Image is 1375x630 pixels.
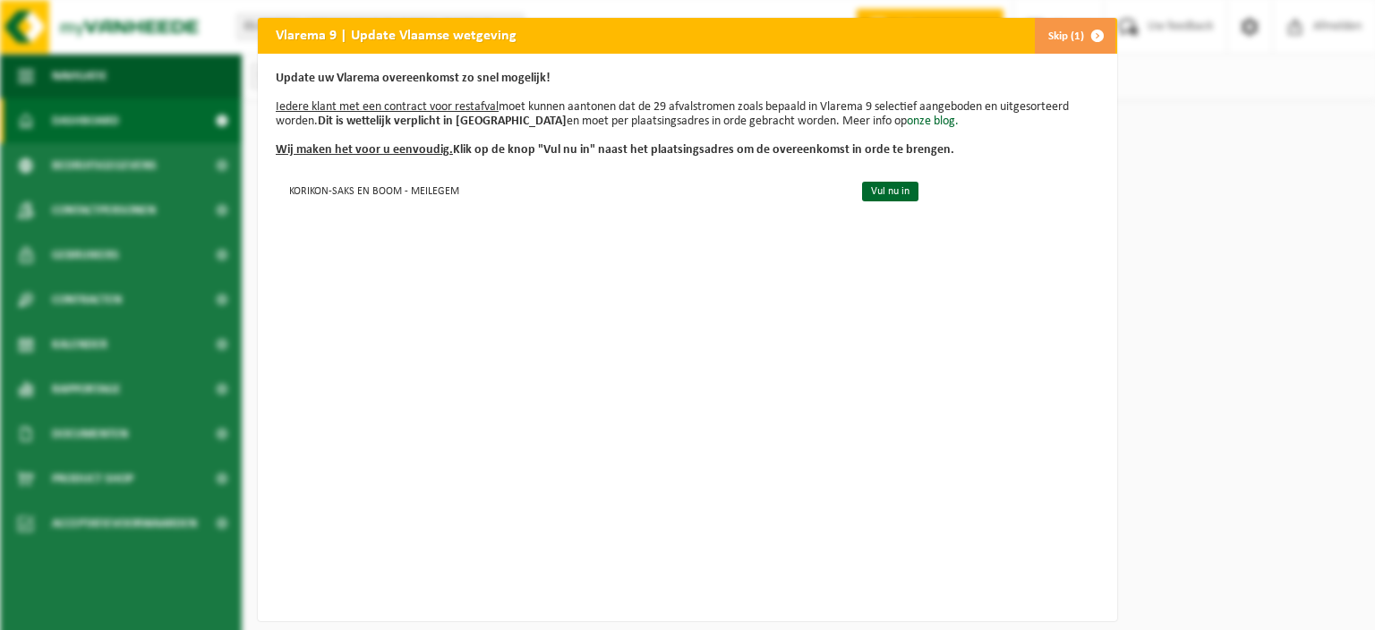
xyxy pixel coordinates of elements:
u: Wij maken het voor u eenvoudig. [276,143,453,157]
b: Klik op de knop "Vul nu in" naast het plaatsingsadres om de overeenkomst in orde te brengen. [276,143,954,157]
td: KORIKON-SAKS EN BOOM - MEILEGEM [276,175,847,205]
p: moet kunnen aantonen dat de 29 afvalstromen zoals bepaald in Vlarema 9 selectief aangeboden en ui... [276,72,1099,157]
b: Dit is wettelijk verplicht in [GEOGRAPHIC_DATA] [318,115,567,128]
b: Update uw Vlarema overeenkomst zo snel mogelijk! [276,72,551,85]
a: Vul nu in [862,182,918,201]
h2: Vlarema 9 | Update Vlaamse wetgeving [258,18,534,52]
a: onze blog. [907,115,959,128]
u: Iedere klant met een contract voor restafval [276,100,499,114]
button: Skip (1) [1034,18,1115,54]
